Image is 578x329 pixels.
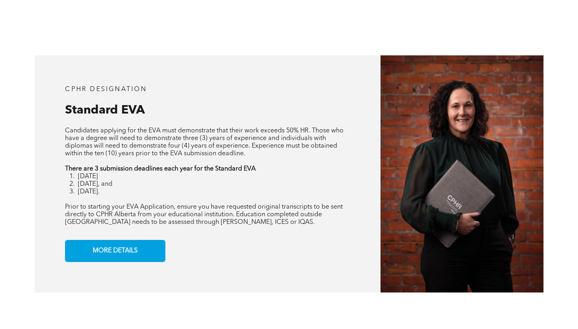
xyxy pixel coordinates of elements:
[65,104,145,116] span: Standard EVA
[65,128,344,157] span: Candidates applying for the EVA must demonstrate that their work exceeds 50% HR. Those who have a...
[78,181,112,187] span: [DATE], and
[65,86,147,93] span: CPHR DESIGNATION
[78,173,98,180] span: [DATE]
[65,204,343,225] span: Prior to starting your EVA Application, ensure you have requested original transcripts to be sent...
[65,166,256,172] strong: There are 3 submission deadlines each year for the Standard EVA
[90,243,140,259] span: MORE DETAILS
[65,240,165,262] a: MORE DETAILS
[78,189,100,195] span: [DATE].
